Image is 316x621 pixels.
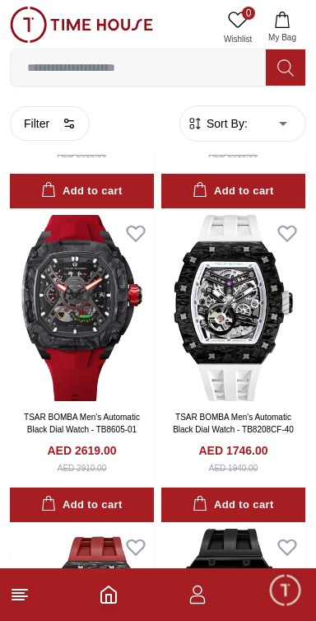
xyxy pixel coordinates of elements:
span: My Bag [262,31,303,44]
div: Add to cart [193,182,273,201]
img: TSAR BOMBA Men's Automatic Black Dial Watch - TB8208CF-40 [161,215,305,400]
h4: AED 1746.00 [198,442,267,459]
button: Add to cart [161,174,305,209]
img: TSAR BOMBA Men's Automatic Black Dial Watch - TB8605-01 [10,215,154,400]
button: My Bag [258,7,306,49]
span: Wishlist [217,33,258,45]
div: AED 2910.00 [58,462,107,474]
div: AED 1940.00 [209,462,258,474]
div: Add to cart [41,182,122,201]
a: TSAR BOMBA Men's Automatic Black Dial Watch - TB8208CF-40 [173,413,294,434]
button: Sort By: [187,115,248,132]
a: Home [99,585,118,605]
img: ... [10,7,153,43]
span: Sort By: [203,115,248,132]
div: Chat Widget [267,572,304,609]
div: Add to cart [193,496,273,515]
a: 0Wishlist [217,7,258,49]
button: Add to cart [10,488,154,523]
button: Add to cart [10,174,154,209]
button: Filter [10,106,90,141]
div: Add to cart [41,496,122,515]
button: Add to cart [161,488,305,523]
span: 0 [242,7,255,20]
h4: AED 2619.00 [47,442,116,459]
a: TSAR BOMBA Men's Automatic Black Dial Watch - TB8605-01 [24,413,140,434]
